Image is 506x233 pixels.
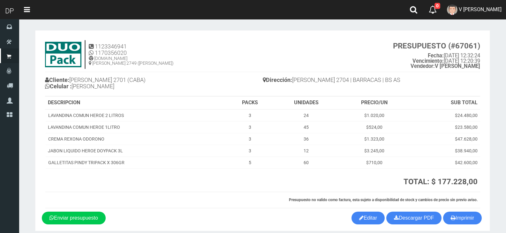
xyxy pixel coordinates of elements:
h4: [PERSON_NAME] 2704 | BARRACAS | BS AS [263,75,480,86]
td: 45 [273,121,339,133]
span: Enviar presupuesto [54,215,98,221]
td: $3.245,00 [339,145,410,157]
td: 60 [273,157,339,168]
td: 3 [227,109,273,121]
th: UNIDADES [273,97,339,109]
td: 24 [273,109,339,121]
button: Imprimir [443,212,482,224]
td: $1.020,00 [339,109,410,121]
td: $710,00 [339,157,410,168]
td: $47.628,00 [409,133,480,145]
img: 9k= [45,42,81,67]
b: Cliente: [45,76,69,83]
span: V [PERSON_NAME] [459,6,502,12]
td: $24.480,00 [409,109,480,121]
strong: PRESUPUESTO (#67061) [393,41,480,50]
th: SUB TOTAL [409,97,480,109]
td: LAVANDINA COMUN HEROE 2 LITROS [45,109,227,121]
b: V [PERSON_NAME] [411,63,480,69]
strong: TOTAL: $ 177.228,00 [404,177,478,186]
td: GALLETITAS PINDY TRIPACK X 306GR [45,157,227,168]
small: [DATE] 12:32:24 [DATE] 12:20:39 [393,42,480,69]
th: DESCRIPCION [45,97,227,109]
td: $524,00 [339,121,410,133]
td: $1.323,00 [339,133,410,145]
img: User Image [447,4,457,15]
th: PRECIO/UN [339,97,410,109]
td: LAVANDINA COMUN HEROE 1LITRO [45,121,227,133]
td: CREMA REXONA ODORONO [45,133,227,145]
h4: [PERSON_NAME] 2701 (CABA) [PERSON_NAME] [45,75,263,93]
td: $38.940,00 [409,145,480,157]
td: 3 [227,145,273,157]
a: Descargar PDF [386,212,442,224]
strong: Presupuesto no valido como factura, esta sujeto a disponibilidad de stock y cambios de precio sin... [289,198,478,202]
a: Enviar presupuesto [42,212,106,224]
td: 5 [227,157,273,168]
strong: Fecha: [428,53,444,59]
th: PACKS [227,97,273,109]
b: Dirección: [263,76,292,83]
h4: 1123346941 1170356020 [89,43,174,56]
td: JABON LIQUIDO HEROE DOYPACK 3L [45,145,227,157]
td: 12 [273,145,339,157]
td: $42.600,00 [409,157,480,168]
td: 36 [273,133,339,145]
strong: Vendedor: [411,63,435,69]
strong: Vencimiento: [412,58,444,64]
td: 3 [227,133,273,145]
td: $23.580,00 [409,121,480,133]
a: Editar [351,212,385,224]
b: Celular : [45,83,72,90]
h5: [DOMAIN_NAME] [PERSON_NAME] 2749 ([PERSON_NAME]) [89,56,174,66]
td: 3 [227,121,273,133]
span: 0 [434,3,440,9]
